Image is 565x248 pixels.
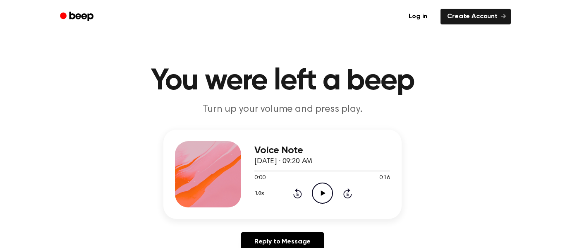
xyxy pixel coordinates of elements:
button: 1.0x [254,186,267,200]
h3: Voice Note [254,145,390,156]
p: Turn up your volume and press play. [124,103,441,116]
span: 0:00 [254,174,265,183]
a: Create Account [441,9,511,24]
a: Beep [54,9,101,25]
span: [DATE] · 09:20 AM [254,158,312,165]
span: 0:16 [379,174,390,183]
a: Log in [400,7,436,26]
h1: You were left a beep [71,66,494,96]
